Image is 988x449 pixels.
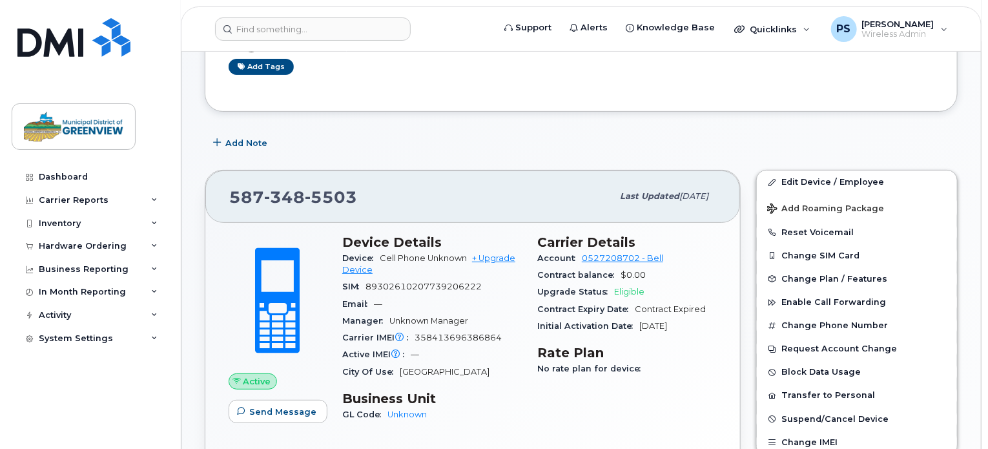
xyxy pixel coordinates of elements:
[757,171,957,194] a: Edit Device / Employee
[225,137,267,149] span: Add Note
[757,221,957,244] button: Reset Voicemail
[515,21,551,34] span: Support
[561,15,617,41] a: Alerts
[620,191,679,201] span: Last updated
[757,337,957,360] button: Request Account Change
[637,21,715,34] span: Knowledge Base
[537,364,647,373] span: No rate plan for device
[537,253,582,263] span: Account
[781,298,886,308] span: Enable Call Forwarding
[380,253,467,263] span: Cell Phone Unknown
[205,131,278,154] button: Add Note
[639,321,667,331] span: [DATE]
[342,253,380,263] span: Device
[243,375,271,388] span: Active
[365,282,482,291] span: 89302610207739206222
[679,191,708,201] span: [DATE]
[387,410,427,419] a: Unknown
[215,17,411,41] input: Find something...
[229,37,934,53] h3: Tags List
[389,316,468,326] span: Unknown Manager
[757,360,957,384] button: Block Data Usage
[342,299,374,309] span: Email
[635,304,706,314] span: Contract Expired
[342,316,389,326] span: Manager
[757,194,957,221] button: Add Roaming Package
[249,406,316,418] span: Send Message
[537,270,621,280] span: Contract balance
[757,267,957,291] button: Change Plan / Features
[342,282,365,291] span: SIM
[757,384,957,407] button: Transfer to Personal
[757,244,957,267] button: Change SIM Card
[750,24,797,34] span: Quicklinks
[537,235,717,250] h3: Carrier Details
[757,408,957,431] button: Suspend/Cancel Device
[537,287,614,297] span: Upgrade Status
[537,304,635,314] span: Contract Expiry Date
[757,291,957,314] button: Enable Call Forwarding
[757,314,957,337] button: Change Phone Number
[415,333,502,342] span: 358413696386864
[342,350,411,359] span: Active IMEI
[617,15,724,41] a: Knowledge Base
[342,410,387,419] span: GL Code
[621,270,646,280] span: $0.00
[342,333,415,342] span: Carrier IMEI
[400,367,489,377] span: [GEOGRAPHIC_DATA]
[374,299,382,309] span: —
[537,321,639,331] span: Initial Activation Date
[342,391,522,406] h3: Business Unit
[537,345,717,360] h3: Rate Plan
[229,187,357,207] span: 587
[229,400,327,423] button: Send Message
[582,253,663,263] a: 0527208702 - Bell
[781,274,887,284] span: Change Plan / Features
[229,59,294,75] a: Add tags
[581,21,608,34] span: Alerts
[862,19,934,29] span: [PERSON_NAME]
[837,21,851,37] span: PS
[767,204,884,216] span: Add Roaming Package
[781,414,889,424] span: Suspend/Cancel Device
[862,29,934,39] span: Wireless Admin
[264,187,305,207] span: 348
[411,350,419,359] span: —
[725,16,819,42] div: Quicklinks
[822,16,957,42] div: Peter Stoodley
[614,287,644,297] span: Eligible
[342,367,400,377] span: City Of Use
[305,187,357,207] span: 5503
[495,15,561,41] a: Support
[342,235,522,250] h3: Device Details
